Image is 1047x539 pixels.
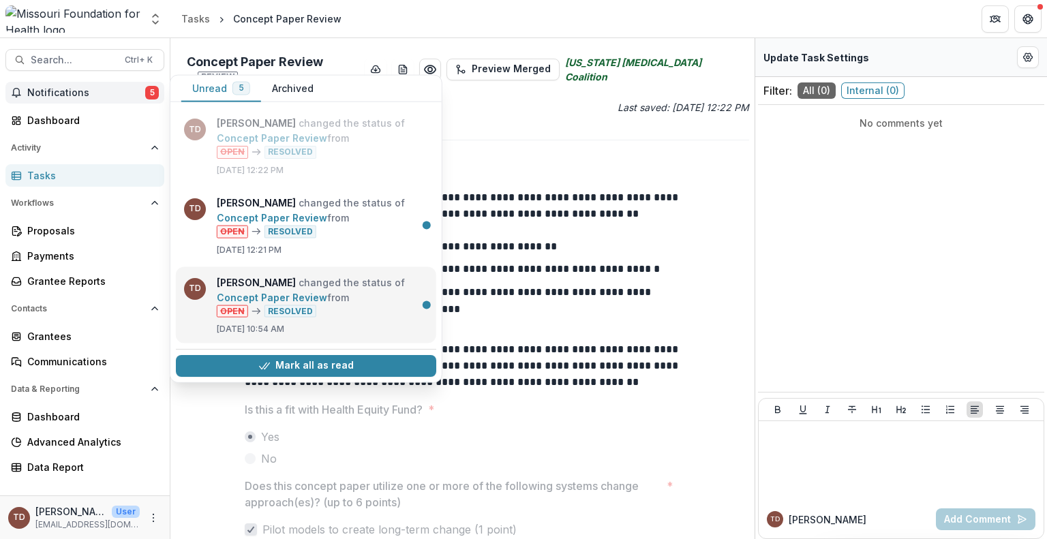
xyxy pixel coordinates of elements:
a: Proposals [5,219,164,242]
a: Grantees [5,325,164,348]
button: Get Help [1014,5,1042,33]
a: Tasks [176,9,215,29]
p: User [112,506,140,518]
span: Search... [31,55,117,66]
button: Align Center [992,401,1008,418]
span: Yes [261,429,279,445]
button: Mark all as read [176,355,436,377]
div: Data Report [27,460,153,474]
div: Payments [27,249,153,263]
p: changed the status of from [217,116,428,159]
button: Open Data & Reporting [5,378,164,400]
div: Dashboard [27,410,153,424]
button: Italicize [819,401,836,418]
button: Partners [982,5,1009,33]
div: Advanced Analytics [27,435,153,449]
button: Open Contacts [5,298,164,320]
i: [US_STATE] [MEDICAL_DATA] Coalition [565,55,739,84]
span: Internal ( 0 ) [841,82,905,99]
button: Archived [261,76,324,102]
p: Due Date: [DATE] [176,120,749,134]
button: Bullet List [917,401,934,418]
button: Ordered List [942,401,958,418]
span: Pilot models to create long-term change (1 point) [262,521,517,538]
a: Communications [5,350,164,373]
span: No [261,450,277,467]
a: Dashboard [5,109,164,132]
p: Last saved: [DATE] 12:22 PM [466,100,750,114]
p: Update Task Settings [763,50,869,65]
button: Edit Form Settings [1017,46,1039,68]
button: Heading 1 [868,401,885,418]
a: Advanced Analytics [5,431,164,453]
p: [PERSON_NAME] [35,504,106,519]
span: Notifications [27,87,145,99]
button: More [145,510,162,526]
button: Preview Merged [446,59,560,80]
a: Grantee Reports [5,270,164,292]
nav: breadcrumb [176,9,347,29]
button: Notifications5 [5,82,164,104]
div: Tasks [27,168,153,183]
span: 5 [239,83,244,93]
span: Workflows [11,198,145,208]
div: Ty Dowdy [770,516,780,523]
div: Concept Paper Review [233,12,342,26]
button: Add Comment [936,508,1035,530]
div: Proposals [27,224,153,238]
button: Underline [795,401,811,418]
img: Missouri Foundation for Health logo [5,5,140,33]
button: Align Right [1016,401,1033,418]
p: [PERSON_NAME] [789,512,866,527]
a: Payments [5,245,164,267]
p: No comments yet [763,116,1039,130]
button: Preview c91cfb4f-614f-4c91-97ce-54ae7911a81c.pdf [419,59,441,80]
div: Grantee Reports [27,274,153,288]
button: download-word-button [392,59,414,80]
button: Open Workflows [5,192,164,214]
a: Concept Paper Review [217,211,327,223]
button: Bold [770,401,786,418]
span: Activity [11,143,145,153]
div: Communications [27,354,153,369]
div: Ctrl + K [122,52,155,67]
span: All ( 0 ) [798,82,836,99]
div: Grantees [27,329,153,343]
div: Tasks [181,12,210,26]
div: Dashboard [27,113,153,127]
span: Contacts [11,304,145,313]
button: Search... [5,49,164,71]
p: changed the status of from [217,275,428,318]
a: Concept Paper Review [217,291,327,303]
div: Ty Dowdy [13,513,25,522]
span: Data & Reporting [11,384,145,394]
p: Is this a fit with Health Equity Fund? [245,401,423,418]
a: Tasks [5,164,164,187]
p: Does this concept paper utilize one or more of the following systems change approach(es)? (up to ... [245,478,661,510]
button: Open entity switcher [146,5,165,33]
p: [EMAIL_ADDRESS][DOMAIN_NAME] [35,519,140,531]
a: Data Report [5,456,164,478]
p: changed the status of from [217,195,428,238]
span: 5 [145,86,159,99]
h2: Concept Paper Review [187,55,359,84]
button: Open Activity [5,137,164,159]
button: Unread [181,76,261,102]
a: Dashboard [5,405,164,428]
button: Strike [844,401,860,418]
button: download-button [365,59,386,80]
button: Heading 2 [893,401,909,418]
button: Align Left [967,401,983,418]
p: Filter: [763,82,792,99]
a: Concept Paper Review [217,132,327,144]
span: Review [198,72,238,82]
